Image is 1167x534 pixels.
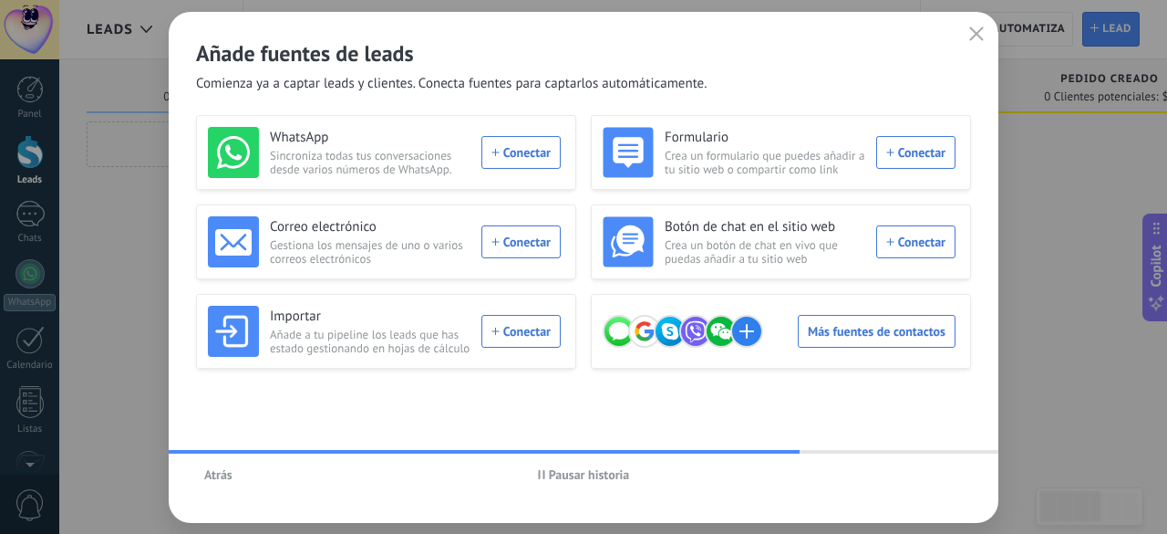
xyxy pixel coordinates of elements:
span: Atrás [204,468,232,481]
h3: Correo electrónico [270,218,470,236]
span: Crea un formulario que puedes añadir a tu sitio web o compartir como link [665,149,865,176]
span: Gestiona los mensajes de uno o varios correos electrónicos [270,238,470,266]
span: Comienza ya a captar leads y clientes. Conecta fuentes para captarlos automáticamente. [196,75,707,93]
span: Crea un botón de chat en vivo que puedas añadir a tu sitio web [665,238,865,266]
button: Pausar historia [530,461,638,488]
h3: WhatsApp [270,129,470,147]
h3: Formulario [665,129,865,147]
span: Añade a tu pipeline los leads que has estado gestionando en hojas de cálculo [270,328,470,355]
h3: Botón de chat en el sitio web [665,218,865,236]
h2: Añade fuentes de leads [196,39,971,68]
span: Sincroniza todas tus conversaciones desde varios números de WhatsApp. [270,149,470,176]
h3: Importar [270,308,470,326]
button: Atrás [196,461,241,488]
span: Pausar historia [549,468,630,481]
